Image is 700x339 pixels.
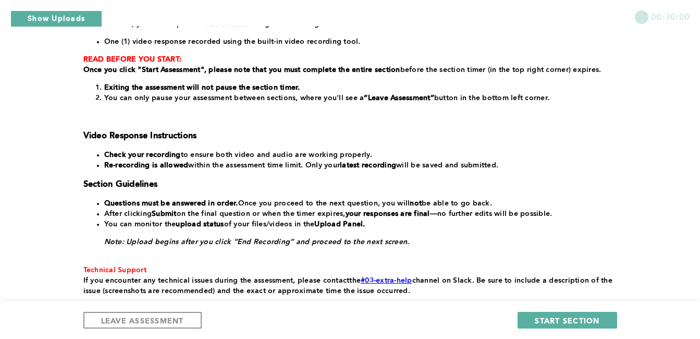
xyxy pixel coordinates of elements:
[346,210,430,217] strong: your responses are final
[535,316,599,325] span: START SECTION
[104,93,613,103] li: You can only pause your assessment between sections, where you'll see a button in the bottom left...
[104,150,613,160] li: to ensure both video and audio are working properly.
[314,221,365,228] strong: Upload Panel.
[152,210,177,217] strong: Submit
[83,312,202,329] button: LEAVE ASSESSMENT
[104,238,410,246] em: Note: Upload begins after you click “End Recording” and proceed to the next screen.
[83,267,146,274] span: Technical Support
[104,162,189,169] strong: Re-recording is allowed
[83,277,350,284] span: If you encounter any technical issues during the assessment, please contact
[651,10,690,22] span: 00:30:00
[83,179,613,190] h3: Section Guidelines
[518,312,617,329] button: START SECTION
[101,316,184,325] span: LEAVE ASSESSMENT
[361,277,412,284] a: #03-extra-help
[340,162,396,169] strong: latest recording
[83,131,613,141] h3: Video Response Instructions
[364,94,434,102] strong: “Leave Assessment”
[83,56,182,63] strong: READ BEFORE YOU START:
[104,200,238,207] strong: Questions must be answered in order.
[410,200,422,207] strong: not
[83,65,613,75] p: before the section timer (in the top right corner) expires.
[104,84,300,91] strong: Exiting the assessment will not pause the section timer.
[104,160,613,171] li: within the assessment time limit. Only your will be saved and submitted.
[104,38,361,45] span: One (1) video response recorded using the built-in video recording tool.
[83,275,613,296] p: the channel on Slack
[83,66,400,74] strong: Once you click "Start Assessment", please note that you must complete the entire section
[83,277,615,295] span: . Be sure to include a description of the issue (screenshots are recommended) and the exact or ap...
[104,219,613,229] li: You can monitor the of your files/videos in the
[176,221,224,228] strong: upload status
[10,10,102,27] button: Show Uploads
[104,151,181,159] strong: Check your recording
[104,198,613,209] li: Once you proceed to the next question, you will be able to go back.
[104,209,613,219] li: After clicking on the final question or when the timer expires, —no further edits will be possible.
